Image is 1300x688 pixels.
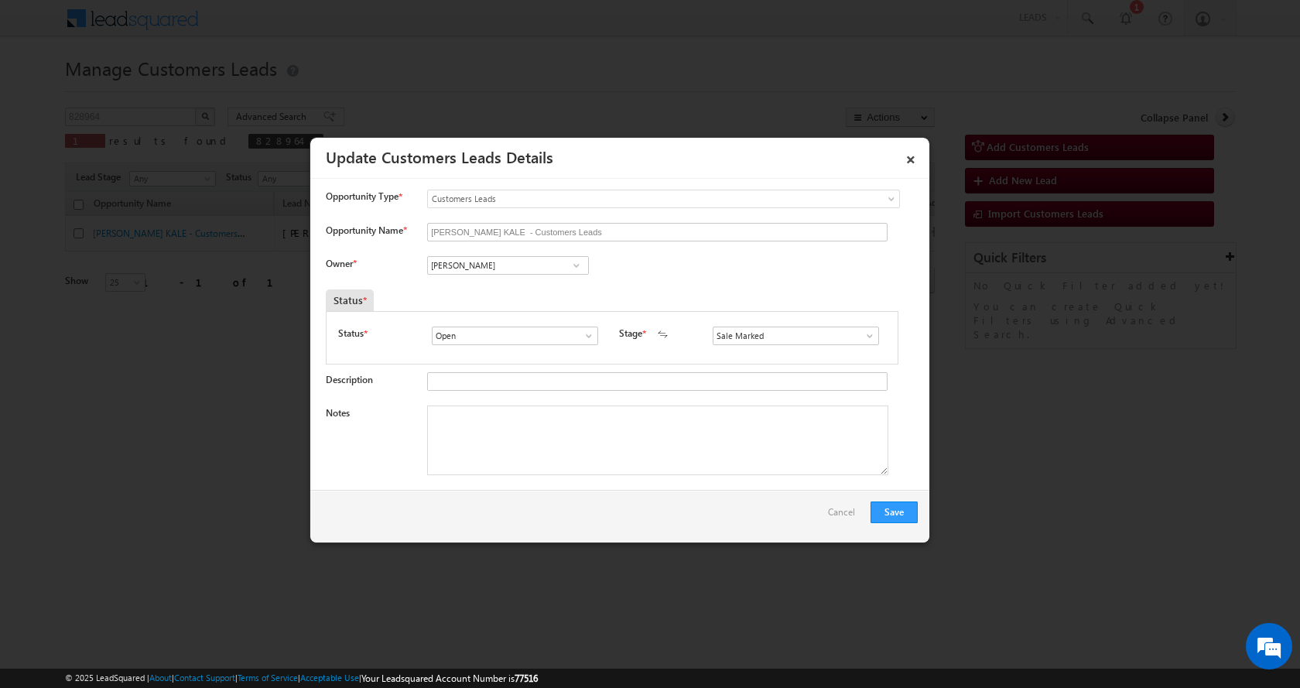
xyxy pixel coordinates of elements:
[338,327,364,341] label: Status
[326,407,350,419] label: Notes
[326,224,406,236] label: Opportunity Name
[428,192,836,206] span: Customers Leads
[575,328,594,344] a: Show All Items
[65,671,538,686] span: © 2025 LeadSquared | | | | |
[326,374,373,385] label: Description
[174,673,235,683] a: Contact Support
[432,327,598,345] input: Type to Search
[871,501,918,523] button: Save
[326,145,553,167] a: Update Customers Leads Details
[300,673,359,683] a: Acceptable Use
[619,327,642,341] label: Stage
[326,289,374,311] div: Status
[427,190,900,208] a: Customers Leads
[515,673,538,684] span: 77516
[238,673,298,683] a: Terms of Service
[326,190,399,204] span: Opportunity Type
[856,328,875,344] a: Show All Items
[828,501,863,531] a: Cancel
[566,258,586,273] a: Show All Items
[149,673,172,683] a: About
[326,258,356,269] label: Owner
[427,256,589,275] input: Type to Search
[898,143,924,170] a: ×
[361,673,538,684] span: Your Leadsquared Account Number is
[713,327,879,345] input: Type to Search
